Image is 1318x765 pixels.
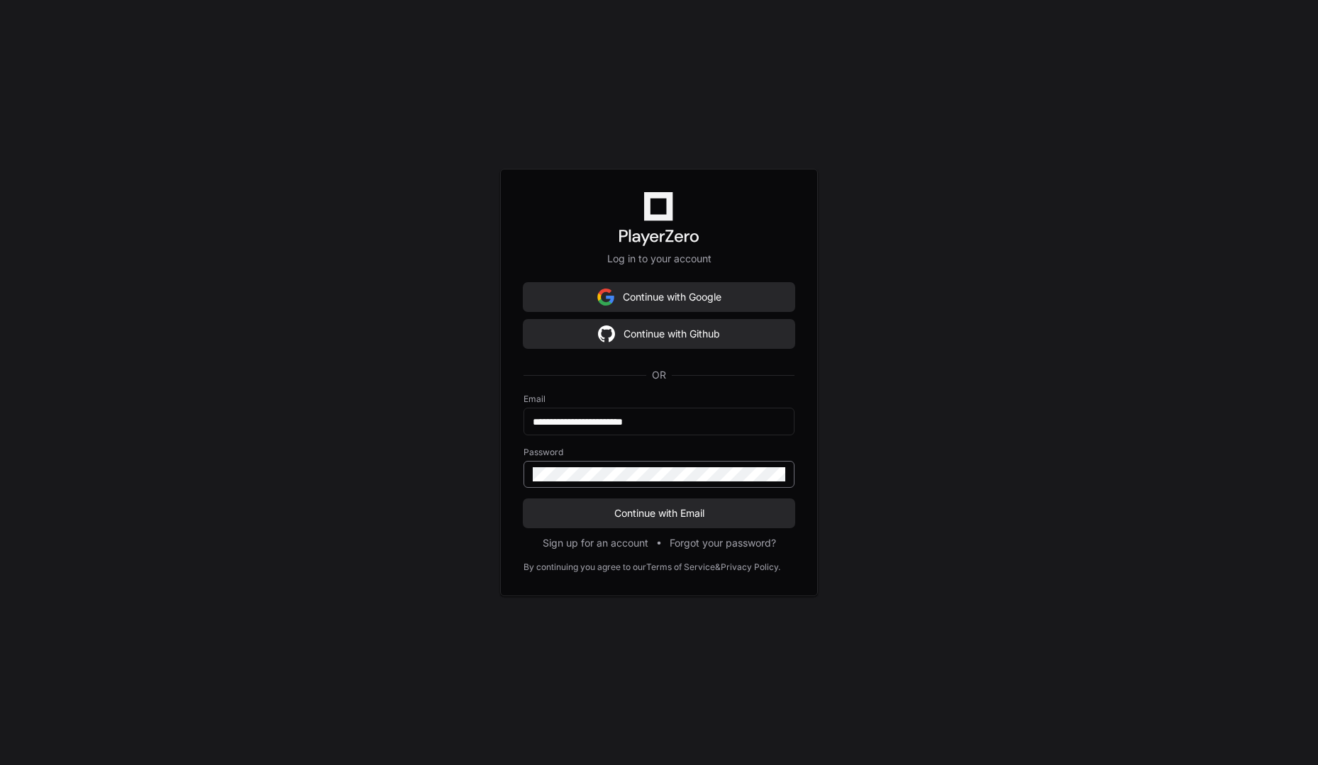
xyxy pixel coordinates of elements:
[524,393,794,405] label: Email
[597,283,614,311] img: Sign in with google
[543,536,648,550] button: Sign up for an account
[524,320,794,348] button: Continue with Github
[524,252,794,266] p: Log in to your account
[721,562,780,573] a: Privacy Policy.
[524,562,646,573] div: By continuing you agree to our
[598,320,615,348] img: Sign in with google
[646,368,672,382] span: OR
[524,506,794,520] span: Continue with Email
[524,283,794,311] button: Continue with Google
[715,562,721,573] div: &
[670,536,776,550] button: Forgot your password?
[646,562,715,573] a: Terms of Service
[524,499,794,527] button: Continue with Email
[524,447,794,458] label: Password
